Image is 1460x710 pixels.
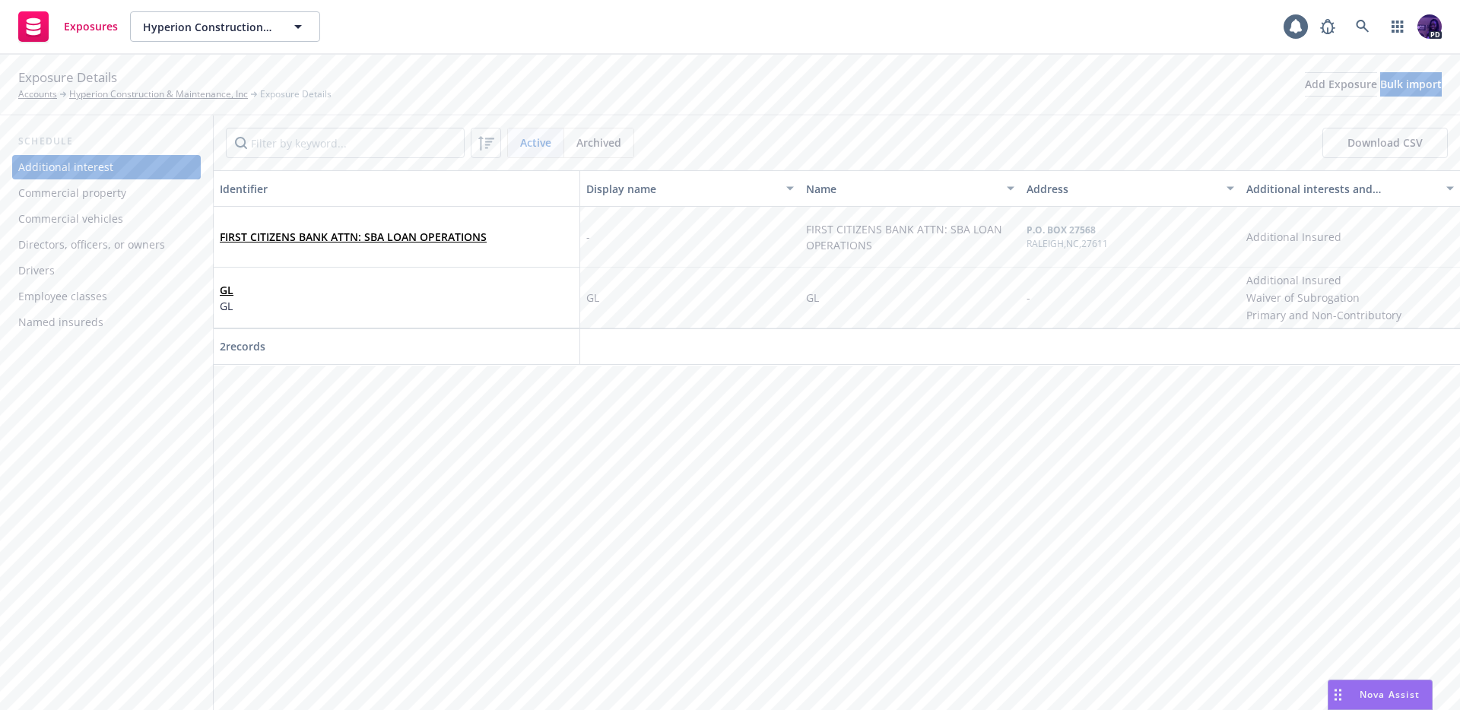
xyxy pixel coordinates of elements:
a: Commercial property [12,181,201,205]
button: Additional interests and endorsements applied [1240,170,1460,207]
button: Nova Assist [1328,680,1433,710]
span: Archived [576,135,621,151]
span: GL [220,298,233,314]
a: Report a Bug [1312,11,1343,42]
span: - [586,229,590,245]
span: Additional Insured [1246,272,1401,288]
span: GL [806,290,819,305]
div: Display name [586,181,777,197]
a: Named insureds [12,310,201,334]
div: Additional interests and endorsements applied [1246,181,1437,197]
span: FIRST CITIZENS BANK ATTN: SBA LOAN OPERATIONS [806,222,1005,252]
button: Address [1020,170,1240,207]
span: FIRST CITIZENS BANK ATTN: SBA LOAN OPERATIONS [220,229,487,245]
span: Active [520,135,551,151]
a: Search [1347,11,1378,42]
span: Waiver of Subrogation [1246,290,1401,306]
span: Hyperion Construction & Maintenance, Inc [143,19,275,35]
a: Drivers [12,258,201,283]
a: Accounts [18,87,57,101]
div: Commercial vehicles [18,207,123,231]
button: Hyperion Construction & Maintenance, Inc [130,11,320,42]
div: Commercial property [18,181,126,205]
div: Employee classes [18,284,107,309]
a: Employee classes [12,284,201,309]
a: FIRST CITIZENS BANK ATTN: SBA LOAN OPERATIONS [220,230,487,244]
a: Commercial vehicles [12,207,201,231]
span: GL [586,290,599,306]
div: Drag to move [1328,680,1347,709]
div: Bulk import [1380,73,1442,96]
span: GL [220,282,233,298]
span: Exposures [64,21,118,33]
a: Exposures [12,5,124,48]
div: Drivers [18,258,55,283]
button: Add Exposure [1305,72,1377,97]
a: Switch app [1382,11,1413,42]
a: Hyperion Construction & Maintenance, Inc [69,87,248,101]
span: Nova Assist [1360,688,1420,701]
a: GL [220,283,233,297]
span: Primary and Non-Contributory [1246,307,1401,323]
span: - [1027,290,1030,306]
div: Directors, officers, or owners [18,233,165,257]
div: Named insureds [18,310,103,334]
span: Exposure Details [18,68,117,87]
button: Identifier [214,170,580,207]
button: Download CSV [1322,128,1448,158]
button: Name [800,170,1020,207]
span: Additional Insured [1246,229,1341,245]
a: Additional interest [12,155,201,179]
div: Schedule [12,134,201,149]
div: Address [1027,181,1217,197]
img: photo [1417,14,1442,39]
div: Name [806,181,997,197]
span: Exposure Details [260,87,332,101]
span: 2 records [220,339,265,353]
button: Display name [580,170,800,207]
div: RALEIGH , NC , 27611 [1027,237,1108,251]
b: P.O. BOX 27568 [1027,223,1096,236]
button: Bulk import [1380,72,1442,97]
input: Filter by keyword... [226,128,465,158]
a: Directors, officers, or owners [12,233,201,257]
div: Identifier [220,181,573,197]
div: Add Exposure [1305,73,1377,96]
div: Additional interest [18,155,113,179]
